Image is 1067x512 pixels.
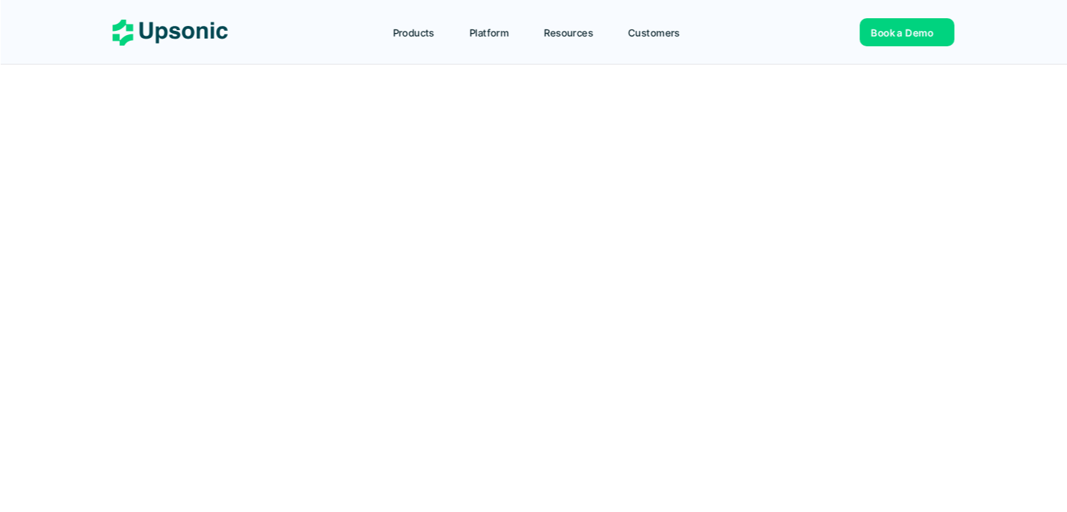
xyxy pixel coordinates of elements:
p: Play with interactive demo [389,341,541,371]
p: Book a Demo [871,25,934,40]
a: Play with interactive demo [373,332,569,380]
p: Customers [629,25,680,40]
p: Products [393,25,434,40]
a: Book a Demo [860,18,955,46]
p: Book a Demo [593,355,667,379]
p: Platform [469,25,509,40]
h2: Agentic AI Platform for FinTech Operations [292,119,775,227]
p: Resources [544,25,593,40]
a: Book a Demo [575,346,694,389]
a: Products [384,20,457,45]
p: From onboarding to compliance to settlement to autonomous control. Work with %82 more efficiency ... [307,260,761,303]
